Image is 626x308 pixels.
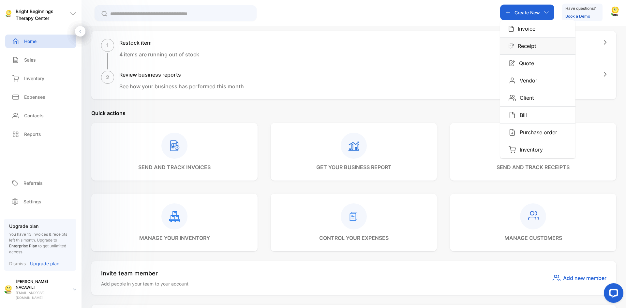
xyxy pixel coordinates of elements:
p: Referrals [23,180,43,186]
p: Sales [24,56,36,63]
p: Reports [24,131,41,138]
p: Add people in your team to your account [101,280,188,287]
p: Upgrade plan [9,223,71,229]
h1: Restock item [119,39,199,47]
iframe: LiveChat chat widget [599,281,626,308]
img: Icon [509,60,515,66]
img: logo [5,10,12,17]
p: Invite team member [101,269,188,278]
p: Inventory [24,75,44,82]
img: Icon [509,146,516,153]
a: Upgrade plan [26,260,59,267]
span: Add new member [563,274,606,282]
p: [EMAIL_ADDRESS][DOMAIN_NAME] [16,290,68,300]
img: Icon [509,25,514,32]
button: Create NewIconInvoiceIconReceiptIconQuoteIconVendorIconClientIconBillIconPurchase orderIconInventory [500,5,554,20]
p: 4 items are running out of stock [119,51,199,58]
p: Home [24,38,37,45]
p: Purchase order [516,128,557,136]
p: Invoice [514,25,535,33]
img: Icon [509,43,514,49]
img: avatar [610,7,620,16]
p: send and track invoices [138,163,211,171]
p: [PERSON_NAME] NACAWILI [16,279,68,290]
p: control your expenses [319,234,389,242]
p: get your business report [316,163,392,171]
p: Client [516,94,534,102]
a: Book a Demo [565,14,590,19]
h1: Review business reports [119,71,244,79]
p: send and track receipts [497,163,570,171]
p: Quick actions [91,109,616,117]
p: Settings [23,198,41,205]
img: Icon [509,77,516,84]
img: Icon [509,129,516,136]
p: Receipt [514,42,536,50]
img: Icon [509,94,516,101]
span: Enterprise Plan [9,243,37,248]
p: Create New [514,9,540,16]
p: Expenses [24,94,45,100]
p: Vendor [516,77,537,84]
img: profile [4,285,13,294]
p: Bill [516,111,527,119]
p: 1 [106,41,109,49]
p: Contacts [24,112,44,119]
img: Icon [509,111,516,119]
p: See how your business has performed this month [119,82,244,90]
p: Bright Beginnings Therapy Center [16,8,70,22]
button: Add new member [553,274,606,282]
p: Inventory [516,146,543,154]
p: Dismiss [9,260,26,267]
p: 2 [106,73,109,81]
p: You have 13 invoices & receipts left this month. [9,231,71,255]
button: avatar [610,5,620,20]
p: Upgrade plan [30,260,59,267]
p: manage customers [504,234,562,242]
p: Quote [515,59,534,67]
p: Have questions? [565,5,596,12]
span: Upgrade to to get unlimited access. [9,238,66,254]
p: manage your inventory [139,234,210,242]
